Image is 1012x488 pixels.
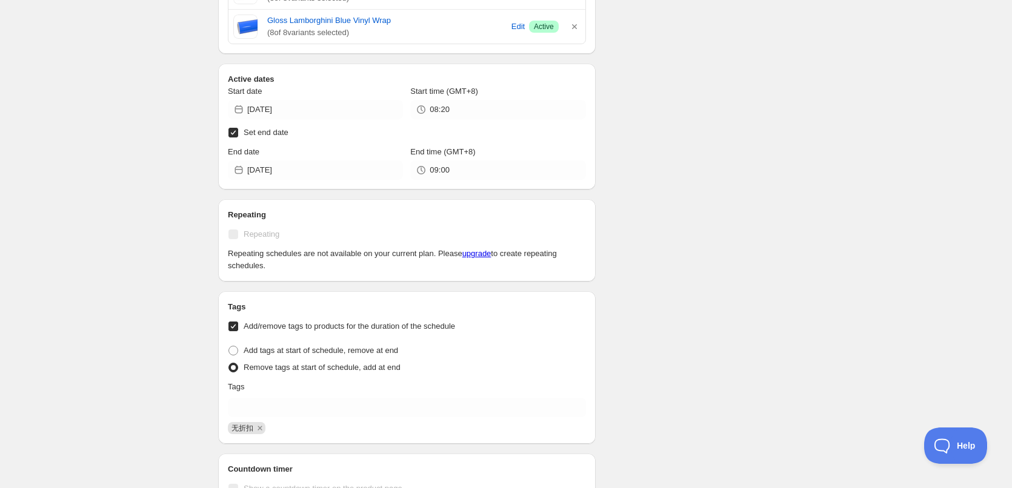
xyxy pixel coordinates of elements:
span: Add/remove tags to products for the duration of the schedule [244,321,455,331]
span: 无折扣 [231,424,253,432]
a: upgrade [462,249,491,258]
span: Active [534,22,554,31]
p: Tags [228,381,244,393]
span: ( 8 of 8 variants selected) [267,27,507,39]
span: Edit [511,21,525,33]
span: Start time (GMT+8) [410,87,478,96]
span: Start date [228,87,262,96]
span: Repeating [244,229,279,239]
span: End time (GMT+8) [410,147,475,156]
iframe: Help Scout Beacon - Open [924,427,988,464]
h2: Repeating [228,209,586,221]
span: Add tags at start of schedule, remove at end [244,346,398,355]
h2: Tags [228,301,586,313]
h2: Countdown timer [228,463,586,475]
a: Gloss Lamborghini Blue Vinyl Wrap [267,15,507,27]
button: Remove 无折扣 [255,423,265,434]
p: Repeating schedules are not available on your current plan. Please to create repeating schedules. [228,248,586,272]
span: End date [228,147,259,156]
button: Edit [510,17,527,36]
h2: Active dates [228,73,586,85]
span: Set end date [244,128,288,137]
span: Remove tags at start of schedule, add at end [244,363,401,372]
